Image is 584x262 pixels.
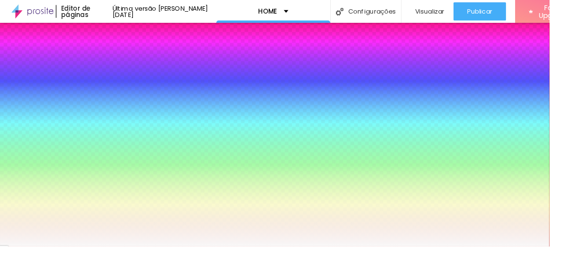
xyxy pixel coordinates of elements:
[497,8,523,16] span: Publicar
[427,2,482,22] button: Visualizar
[441,8,472,16] span: Visualizar
[59,5,120,19] div: Editor de páginas
[119,5,230,19] div: Última versão [PERSON_NAME] [DATE]
[482,2,538,22] button: Publicar
[357,8,365,16] img: Icone
[275,9,294,16] p: HOME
